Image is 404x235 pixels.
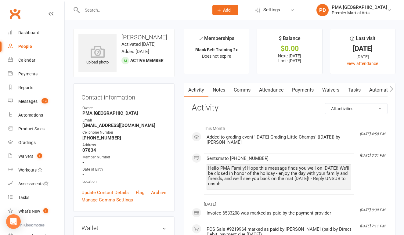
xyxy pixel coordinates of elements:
a: Tasks [344,83,365,97]
span: Sent sms to [PHONE_NUMBER] [207,156,269,161]
h3: Activity [192,103,388,113]
div: Premier Martial Arts [332,10,387,16]
strong: [EMAIL_ADDRESS][DOMAIN_NAME] [82,123,166,128]
a: Waivers 1 [8,150,64,163]
a: view attendance [347,61,378,66]
div: Memberships [199,34,234,46]
a: Automations [8,108,64,122]
a: Payments [288,83,318,97]
a: Comms [229,83,255,97]
div: Assessments [18,181,49,186]
span: Add [223,8,231,13]
a: Reports [8,81,64,95]
div: PMA [GEOGRAPHIC_DATA] [332,5,387,10]
div: Reports [18,85,33,90]
h3: Wallet [81,225,166,231]
div: Invoice 6533208 was marked as paid by the payment provider [207,211,351,216]
p: Next: [DATE] Last: [DATE] [262,53,316,63]
a: Calendar [8,53,64,67]
div: PD [316,4,329,16]
h3: [PERSON_NAME] [78,34,169,41]
strong: 07834 [82,147,166,153]
div: Date of Birth [82,167,166,172]
div: Last visit [350,34,375,45]
div: What's New [18,209,40,214]
a: Flag [136,189,144,196]
a: Clubworx [7,6,23,21]
div: Calendar [18,58,35,63]
div: Tasks [18,195,29,200]
i: [DATE] 4:50 PM [360,132,385,136]
div: $ Balance [279,34,301,45]
a: Gradings [8,136,64,150]
a: Automations [365,83,401,97]
div: Workouts [18,168,37,172]
a: Tasks [8,191,64,204]
a: What's New1 [8,204,64,218]
a: People [8,40,64,53]
div: Email [82,117,166,123]
div: Member Number [82,154,166,160]
div: Owner [82,105,166,111]
div: upload photo [78,45,117,66]
a: Assessments [8,177,64,191]
a: Attendance [255,83,288,97]
span: Settings [263,3,280,17]
a: Activity [184,83,208,97]
span: Does not expire [202,54,231,59]
div: Location [82,179,166,185]
li: [DATE] [192,198,388,208]
div: Cellphone Number [82,130,166,136]
span: 1 [43,208,48,213]
time: Added [DATE] [121,49,149,54]
div: [DATE] [336,45,390,52]
a: Notes [208,83,229,97]
span: Active member [130,58,164,63]
div: Address [82,142,166,148]
strong: [PHONE_NUMBER] [82,135,166,141]
span: 13 [41,98,48,103]
div: Product Sales [18,126,45,131]
div: Gradings [18,140,36,145]
i: [DATE] 7:11 PM [360,224,385,228]
a: Archive [151,189,166,196]
div: $0.00 [262,45,316,52]
div: Added to grading event '[DATE] Grading Little Champs' ([DATE]) by [PERSON_NAME] [207,135,351,145]
i: [DATE] 8:39 PM [360,208,385,212]
i: [DATE] 3:31 PM [360,153,385,157]
a: Messages 13 [8,95,64,108]
a: Update Contact Details [81,189,129,196]
div: [DATE] [336,53,390,60]
i: ✓ [199,36,203,42]
div: Hello PMA Family! Hope this message finds you well on [DATE]! We'll be closed in honor of the hol... [208,166,350,186]
strong: - [82,172,166,177]
div: Waivers [18,154,33,159]
div: Messages [18,99,38,104]
div: Automations [18,113,43,117]
input: Search... [80,6,204,14]
div: Open Intercom Messenger [6,214,21,229]
div: Payments [18,71,38,76]
span: 1 [37,153,42,158]
h3: Contact information [81,92,166,101]
a: Workouts [8,163,64,177]
a: Waivers [318,83,344,97]
time: Activated [DATE] [121,42,156,47]
strong: - [82,160,166,165]
a: Product Sales [8,122,64,136]
a: Manage Comms Settings [81,196,133,204]
div: Dashboard [18,30,39,35]
strong: Black Belt Training 2x [195,47,238,52]
strong: PMA [GEOGRAPHIC_DATA] [82,110,166,116]
li: This Month [192,122,388,132]
div: People [18,44,32,49]
a: Dashboard [8,26,64,40]
a: Payments [8,67,64,81]
button: Add [212,5,238,15]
